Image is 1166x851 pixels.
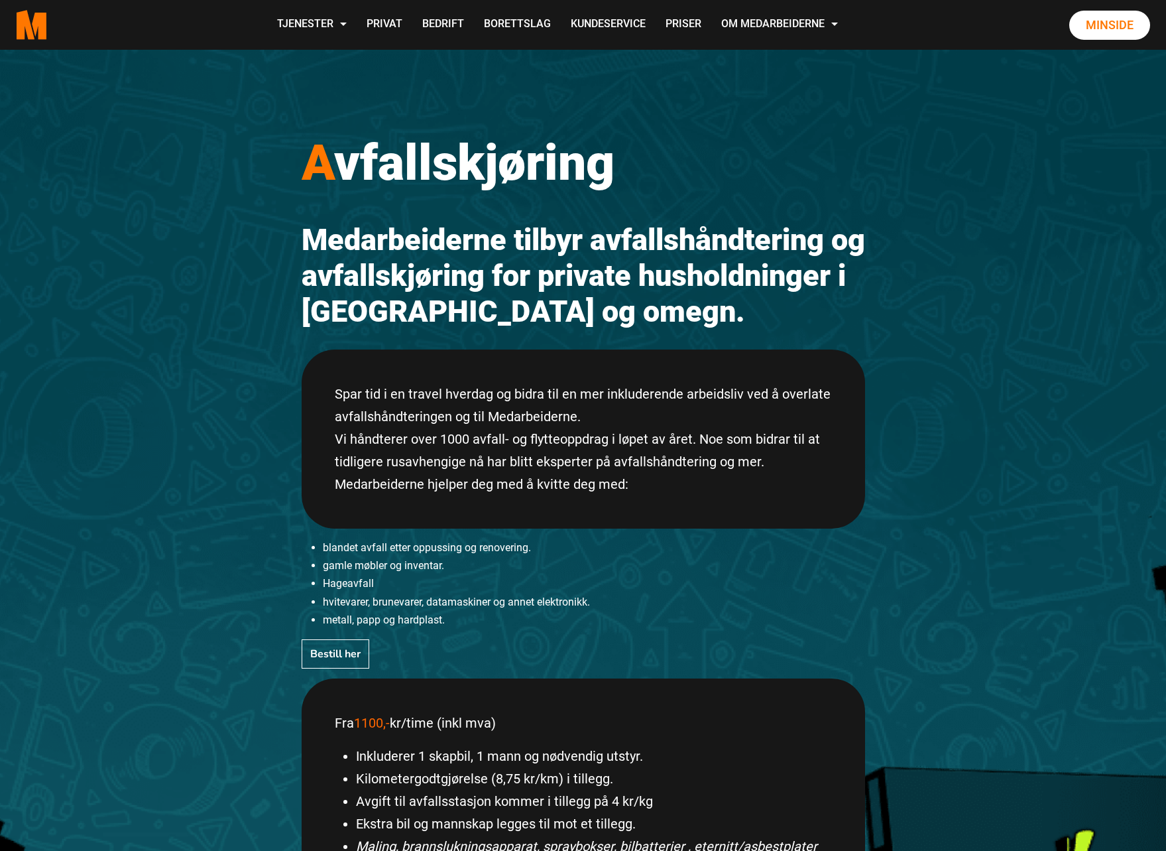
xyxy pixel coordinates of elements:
li: blandet avfall etter oppussing og renovering. [323,539,865,556]
h2: Medarbeiderne tilbyr avfallshåndtering og avfallskjøring for private husholdninger i [GEOGRAPHIC_... [302,222,865,330]
b: Bestill her [310,647,361,661]
li: metall, papp og hardplast. [323,611,865,629]
li: Ekstra bil og mannskap legges til mot et tillegg. [356,813,832,835]
li: Kilometergodtgjørelse (8,75 kr/km) i tillegg. [356,767,832,790]
a: Om Medarbeiderne [711,1,848,48]
a: Privat [357,1,412,48]
a: Kundeservice [561,1,656,48]
div: Spar tid i en travel hverdag og bidra til en mer inkluderende arbeidsliv ved å overlate avfallshå... [302,350,865,529]
p: Fra kr/time (inkl mva) [335,712,832,734]
a: Borettslag [474,1,561,48]
li: Avgift til avfallsstasjon kommer i tillegg på 4 kr/kg [356,790,832,813]
span: 1100,- [354,715,390,731]
button: Bestill her [302,639,369,669]
li: Inkluderer 1 skapbil, 1 mann og nødvendig utstyr. [356,745,832,767]
a: Minside [1069,11,1150,40]
a: Bedrift [412,1,474,48]
span: A [302,133,334,192]
li: gamle møbler og inventar. [323,556,865,574]
a: Priser [656,1,711,48]
li: hvitevarer, brunevarer, datamaskiner og annet elektronikk. [323,593,865,611]
h1: vfallskjøring [302,133,865,192]
li: Hageavfall [323,574,865,592]
a: Tjenester [267,1,357,48]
